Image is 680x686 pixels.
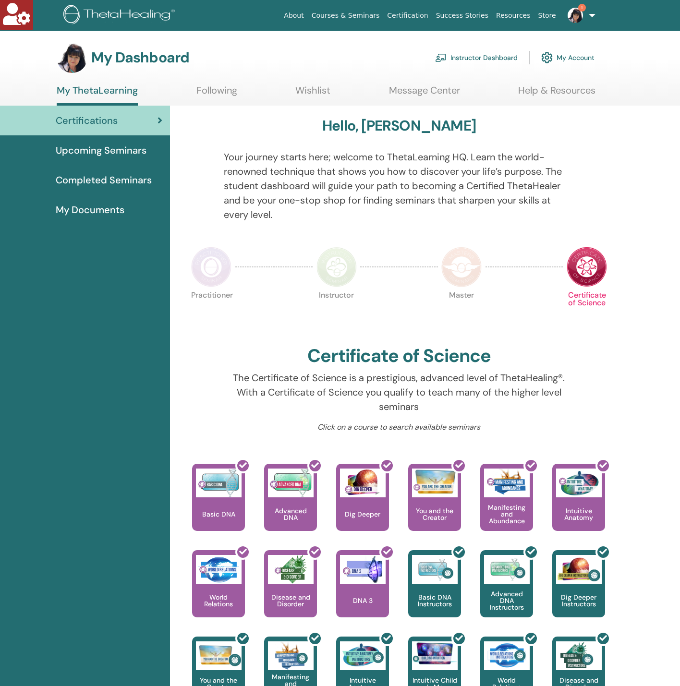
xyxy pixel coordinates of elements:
[307,345,491,367] h2: Certificate of Science
[56,143,146,157] span: Upcoming Seminars
[340,555,386,584] img: DNA 3
[383,7,432,24] a: Certification
[264,594,317,607] p: Disease and Disorder
[441,291,482,332] p: Master
[484,469,530,497] img: Manifesting and Abundance
[224,371,574,414] p: The Certificate of Science is a prestigious, advanced level of ThetaHealing®. With a Certificate ...
[56,173,152,187] span: Completed Seminars
[295,84,330,103] a: Wishlist
[56,203,124,217] span: My Documents
[432,7,492,24] a: Success Stories
[435,47,518,68] a: Instructor Dashboard
[57,84,138,106] a: My ThetaLearning
[196,469,242,497] img: Basic DNA
[480,504,533,524] p: Manifesting and Abundance
[552,594,605,607] p: Dig Deeper Instructors
[224,150,574,222] p: Your journey starts here; welcome to ThetaLearning HQ. Learn the world-renowned technique that sh...
[567,291,607,332] p: Certificate of Science
[192,550,245,637] a: World Relations World Relations
[541,47,595,68] a: My Account
[484,641,530,670] img: World Relations Instructors
[224,421,574,433] p: Click on a course to search available seminars
[408,507,461,521] p: You and the Creator
[556,641,602,670] img: Disease and Disorder Instructors
[567,247,607,287] img: Certificate of Science
[196,641,242,670] img: You and the Creator Instructors
[552,464,605,550] a: Intuitive Anatomy Intuitive Anatomy
[192,464,245,550] a: Basic DNA Basic DNA
[322,117,476,134] h3: Hello, [PERSON_NAME]
[280,7,307,24] a: About
[441,247,482,287] img: Master
[264,464,317,550] a: Advanced DNA Advanced DNA
[412,469,458,495] img: You and the Creator
[412,641,458,665] img: Intuitive Child In Me Instructors
[412,555,458,584] img: Basic DNA Instructors
[63,5,178,26] img: logo.png
[492,7,534,24] a: Resources
[341,511,384,518] p: Dig Deeper
[192,594,245,607] p: World Relations
[268,641,314,670] img: Manifesting and Abundance Instructors
[91,49,189,66] h3: My Dashboard
[336,550,389,637] a: DNA 3 DNA 3
[57,42,87,73] img: default.jpg
[389,84,460,103] a: Message Center
[518,84,595,103] a: Help & Resources
[408,550,461,637] a: Basic DNA Instructors Basic DNA Instructors
[578,4,586,12] span: 1
[191,247,231,287] img: Practitioner
[196,555,242,584] img: World Relations
[56,113,118,128] span: Certifications
[556,555,602,584] img: Dig Deeper Instructors
[264,550,317,637] a: Disease and Disorder Disease and Disorder
[480,550,533,637] a: Advanced DNA Instructors Advanced DNA Instructors
[541,49,553,66] img: cog.svg
[408,464,461,550] a: You and the Creator You and the Creator
[480,464,533,550] a: Manifesting and Abundance Manifesting and Abundance
[552,550,605,637] a: Dig Deeper Instructors Dig Deeper Instructors
[340,469,386,497] img: Dig Deeper
[534,7,560,24] a: Store
[264,507,317,521] p: Advanced DNA
[408,594,461,607] p: Basic DNA Instructors
[191,291,231,332] p: Practitioner
[484,555,530,584] img: Advanced DNA Instructors
[556,469,602,497] img: Intuitive Anatomy
[316,247,357,287] img: Instructor
[268,555,314,584] img: Disease and Disorder
[308,7,384,24] a: Courses & Seminars
[435,53,447,62] img: chalkboard-teacher.svg
[336,464,389,550] a: Dig Deeper Dig Deeper
[568,8,583,23] img: default.jpg
[480,590,533,611] p: Advanced DNA Instructors
[552,507,605,521] p: Intuitive Anatomy
[196,84,237,103] a: Following
[340,641,386,670] img: Intuitive Anatomy Instructors
[316,291,357,332] p: Instructor
[268,469,314,497] img: Advanced DNA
